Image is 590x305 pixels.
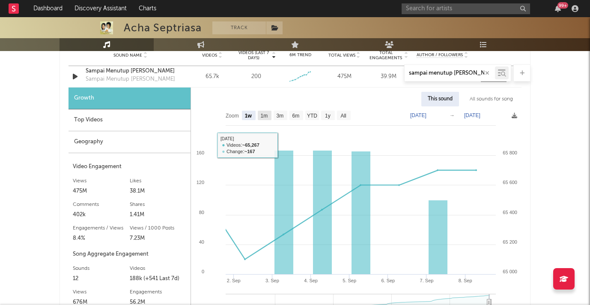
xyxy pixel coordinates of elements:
[73,249,186,260] div: Song Aggregate Engagement
[130,186,187,196] div: 38.1M
[236,50,271,60] span: Videos (last 7 days)
[202,269,204,274] text: 0
[73,287,130,297] div: Views
[325,113,331,119] text: 1y
[130,223,187,233] div: Views / 1000 Posts
[73,199,130,210] div: Comments
[503,180,517,185] text: 65 600
[73,233,130,244] div: 8.4%
[280,52,320,58] div: 6M Trend
[292,113,300,119] text: 6m
[199,239,204,245] text: 40
[277,113,284,119] text: 3m
[73,263,130,274] div: Sounds
[307,113,317,119] text: YTD
[73,176,130,186] div: Views
[130,210,187,220] div: 1.41M
[417,52,463,58] span: Author / Followers
[463,92,519,106] div: All sounds for song
[555,5,561,12] button: 99+
[73,186,130,196] div: 475M
[503,269,517,274] text: 65 000
[402,3,530,14] input: Search for artists
[304,278,318,283] text: 4. Sep
[245,113,252,119] text: 1w
[73,210,130,220] div: 402k
[124,21,202,34] div: Acha Septriasa
[503,239,517,245] text: 65 200
[265,278,279,283] text: 3. Sep
[328,53,355,58] span: Total Views
[503,150,517,155] text: 65 800
[130,233,187,244] div: 7.23M
[130,287,187,297] div: Engagements
[130,263,187,274] div: Videos
[69,88,191,109] div: Growth
[226,113,239,119] text: Zoom
[197,180,204,185] text: 120
[69,131,191,153] div: Geography
[261,113,268,119] text: 1m
[343,278,356,283] text: 5. Sep
[197,150,204,155] text: 160
[73,162,186,172] div: Video Engagement
[130,274,187,284] div: 188k (+541 Last 7d)
[113,53,142,58] span: Sound Name
[227,278,241,283] text: 2. Sep
[69,109,191,131] div: Top Videos
[212,21,266,34] button: Track
[202,53,217,58] span: Videos
[369,50,403,60] span: Total Engagements
[420,278,434,283] text: 7. Sep
[410,112,426,118] text: [DATE]
[450,112,455,118] text: →
[130,176,187,186] div: Likes
[503,210,517,215] text: 65 400
[130,199,187,210] div: Shares
[340,113,346,119] text: All
[557,2,568,9] div: 99 +
[459,278,472,283] text: 8. Sep
[73,223,130,233] div: Engagements / Views
[381,278,395,283] text: 6. Sep
[421,92,459,106] div: This sound
[405,70,495,77] input: Search by song name or URL
[464,112,480,118] text: [DATE]
[199,210,204,215] text: 80
[73,274,130,284] div: 12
